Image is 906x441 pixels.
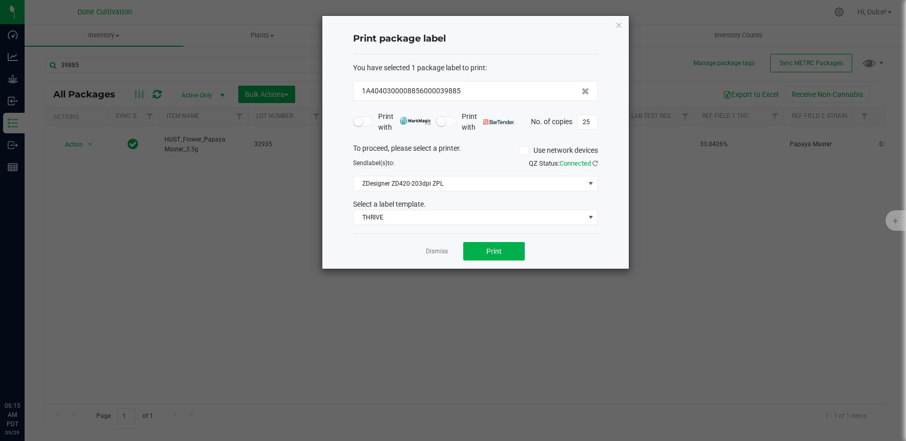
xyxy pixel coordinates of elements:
[486,247,502,255] span: Print
[378,111,431,133] span: Print with
[353,63,598,73] div: :
[353,159,395,167] span: Send to:
[345,199,606,210] div: Select a label template.
[520,145,598,156] label: Use network devices
[345,143,606,158] div: To proceed, please select a printer.
[560,159,591,167] span: Connected
[10,359,41,390] iframe: Resource center
[367,159,387,167] span: label(s)
[353,64,485,72] span: You have selected 1 package label to print
[354,176,585,191] span: ZDesigner ZD420-203dpi ZPL
[354,210,585,225] span: THRIVE
[531,117,572,125] span: No. of copies
[362,86,461,96] span: 1A4040300008856000039885
[462,111,514,133] span: Print with
[529,159,598,167] span: QZ Status:
[353,32,598,46] h4: Print package label
[30,357,43,370] iframe: Resource center unread badge
[483,119,514,125] img: bartender.png
[400,117,431,125] img: mark_magic_cybra.png
[426,247,448,256] a: Dismiss
[463,242,525,260] button: Print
